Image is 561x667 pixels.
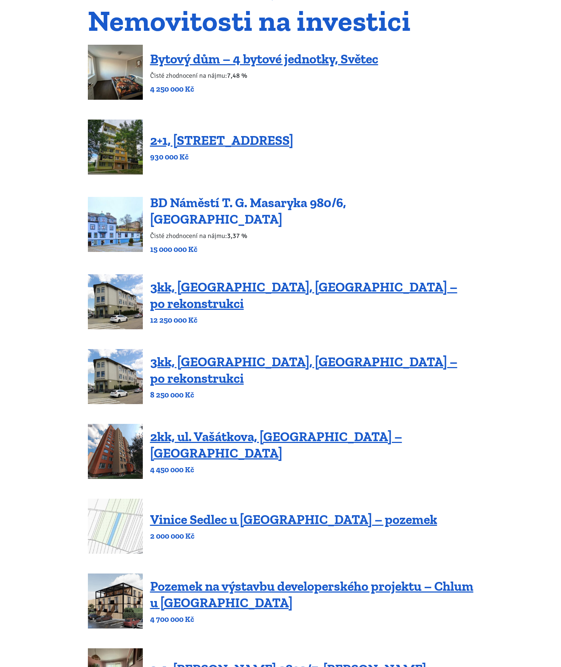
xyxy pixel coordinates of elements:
[150,152,293,162] p: 930 000 Kč
[150,51,378,67] a: Bytový dům – 4 bytové jednotky, Světec
[227,232,247,240] b: 3,37 %
[150,578,473,611] a: Pozemek na výstavbu developerského projektu – Chlum u [GEOGRAPHIC_DATA]
[150,429,402,461] a: 2kk, ul. Vašátkova, [GEOGRAPHIC_DATA] – [GEOGRAPHIC_DATA]
[150,614,473,624] p: 4 700 000 Kč
[150,132,293,148] a: 2+1, [STREET_ADDRESS]
[150,465,473,475] p: 4 450 000 Kč
[150,390,473,400] p: 8 250 000 Kč
[150,244,473,254] p: 15 000 000 Kč
[150,512,437,527] a: Vinice Sedlec u [GEOGRAPHIC_DATA] – pozemek
[150,84,378,94] p: 4 250 000 Kč
[227,72,247,80] b: 7,48 %
[88,8,473,33] h1: Nemovitosti na investici
[150,70,378,81] p: Čisté zhodnocení na nájmu:
[150,531,437,541] p: 2 000 000 Kč
[150,195,346,227] a: BD Náměstí T. G. Masaryka 980/6, [GEOGRAPHIC_DATA]
[150,279,457,311] a: 3kk, [GEOGRAPHIC_DATA], [GEOGRAPHIC_DATA] – po rekonstrukci
[150,231,473,241] p: Čisté zhodnocení na nájmu:
[150,354,457,386] a: 3kk, [GEOGRAPHIC_DATA], [GEOGRAPHIC_DATA] – po rekonstrukci
[150,315,473,325] p: 12 250 000 Kč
